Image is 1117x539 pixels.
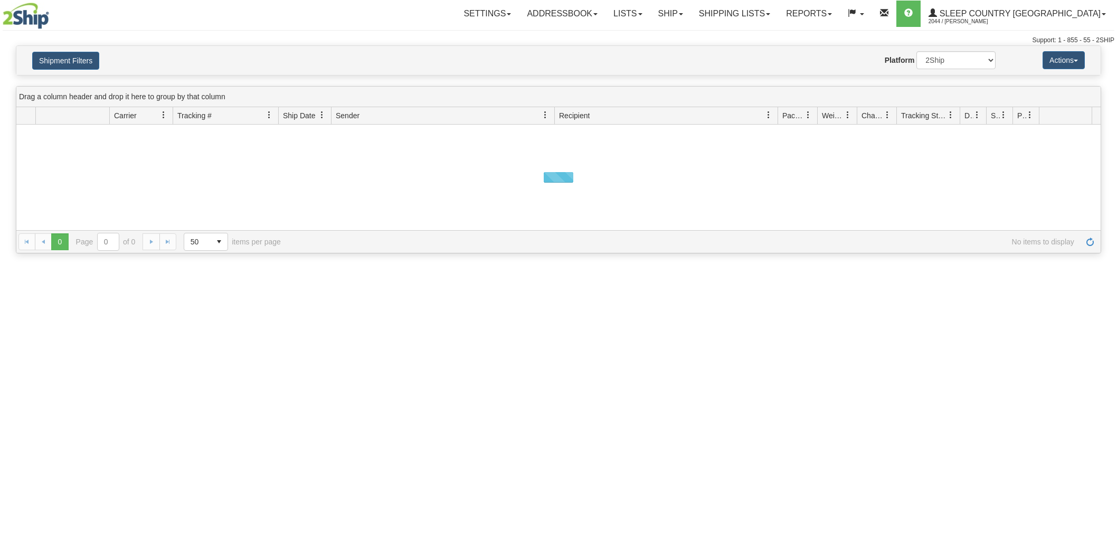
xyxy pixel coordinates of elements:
[862,110,884,121] span: Charge
[191,237,204,247] span: 50
[177,110,212,121] span: Tracking #
[76,233,136,251] span: Page of 0
[822,110,844,121] span: Weight
[839,106,857,124] a: Weight filter column settings
[995,106,1012,124] a: Shipment Issues filter column settings
[799,106,817,124] a: Packages filter column settings
[937,9,1101,18] span: Sleep Country [GEOGRAPHIC_DATA]
[3,36,1114,45] div: Support: 1 - 855 - 55 - 2SHIP
[16,87,1101,107] div: grid grouping header
[32,52,99,70] button: Shipment Filters
[184,233,281,251] span: items per page
[1021,106,1039,124] a: Pickup Status filter column settings
[991,110,1000,121] span: Shipment Issues
[260,106,278,124] a: Tracking # filter column settings
[211,233,228,250] span: select
[964,110,973,121] span: Delivery Status
[3,3,49,29] img: logo2044.jpg
[650,1,691,27] a: Ship
[1043,51,1085,69] button: Actions
[1017,110,1026,121] span: Pickup Status
[155,106,173,124] a: Carrier filter column settings
[778,1,840,27] a: Reports
[296,238,1074,246] span: No items to display
[691,1,778,27] a: Shipping lists
[283,110,315,121] span: Ship Date
[519,1,605,27] a: Addressbook
[184,233,228,251] span: Page sizes drop down
[921,1,1114,27] a: Sleep Country [GEOGRAPHIC_DATA] 2044 / [PERSON_NAME]
[456,1,519,27] a: Settings
[51,233,68,250] span: Page 0
[782,110,804,121] span: Packages
[929,16,1008,27] span: 2044 / [PERSON_NAME]
[760,106,778,124] a: Recipient filter column settings
[336,110,359,121] span: Sender
[559,110,590,121] span: Recipient
[901,110,947,121] span: Tracking Status
[878,106,896,124] a: Charge filter column settings
[1093,215,1116,323] iframe: chat widget
[942,106,960,124] a: Tracking Status filter column settings
[968,106,986,124] a: Delivery Status filter column settings
[605,1,650,27] a: Lists
[114,110,137,121] span: Carrier
[536,106,554,124] a: Sender filter column settings
[885,55,915,65] label: Platform
[313,106,331,124] a: Ship Date filter column settings
[1082,233,1099,250] a: Refresh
